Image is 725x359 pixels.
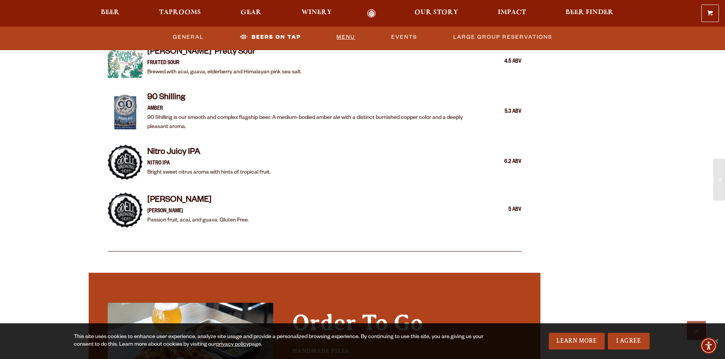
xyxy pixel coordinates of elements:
p: Bright sweet citrus aroma with hints of tropical fruit. [147,168,271,177]
span: Gear [241,9,261,16]
a: I Agree [608,333,650,350]
a: Events [388,28,420,46]
p: Amber [147,104,479,114]
div: 5 ABV [483,205,521,215]
a: Beers On Tap [237,28,304,46]
span: Winery [301,9,332,16]
span: Beer [101,9,120,16]
a: Beer [96,9,124,18]
div: 4.5 ABV [483,57,521,67]
a: Odell Home [357,9,386,18]
img: Item Thumbnail [108,193,143,228]
h2: Order To Go [292,310,522,343]
a: General [170,28,207,46]
p: Nitro IPA [147,159,271,168]
a: Learn More [549,333,605,350]
img: Item Thumbnail [108,44,143,79]
a: Large Group Reservations [450,28,555,46]
h4: Nitro Juicy IPA [147,147,271,159]
img: Item Thumbnail [108,145,143,180]
div: 5.3 ABV [483,107,521,117]
span: Our Story [414,9,458,16]
a: Our Story [410,9,463,18]
h4: [PERSON_NAME]' Pretty Sour [147,47,302,59]
img: Item Thumbnail [108,95,143,130]
a: Scroll to top [687,321,706,340]
a: Menu [333,28,358,46]
p: 90 Shilling is our smooth and complex flagship beer. A medium-bodied amber ale with a distinct bu... [147,114,479,132]
span: Impact [498,9,526,16]
div: 6.2 ABV [483,157,521,167]
div: Accessibility Menu [700,337,717,354]
h4: 90 Shilling [147,92,479,104]
span: Beer Finder [566,9,613,16]
a: Beer Finder [561,9,618,18]
a: Taprooms [154,9,206,18]
h4: [PERSON_NAME] [147,195,249,207]
a: Winery [296,9,337,18]
a: Impact [493,9,531,18]
a: privacy policy [216,342,249,348]
p: [PERSON_NAME] [147,207,249,216]
a: Gear [236,9,266,18]
div: This site uses cookies to enhance user experience, analyze site usage and provide a personalized ... [74,334,486,349]
span: Taprooms [159,9,201,16]
p: Passion fruit, acai, and guava. Gluten Free. [147,216,249,225]
p: Fruited Sour [147,59,302,68]
p: Brewed with acai, guava, elderberry and Himalayan pink sea salt. [147,68,302,77]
